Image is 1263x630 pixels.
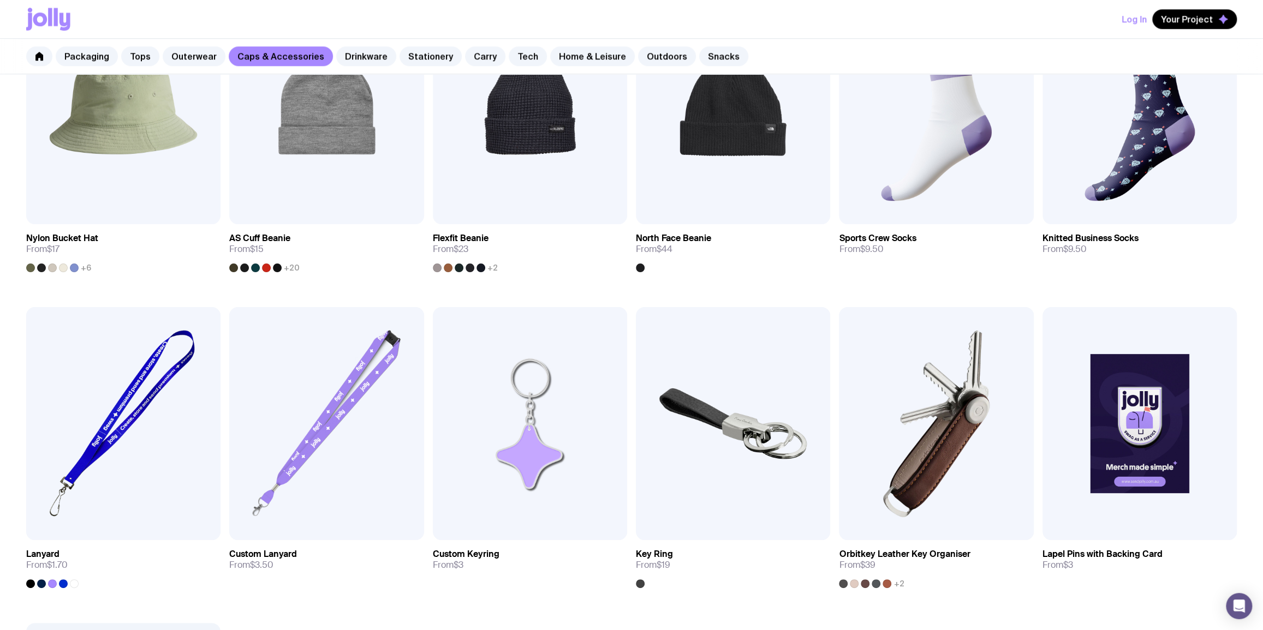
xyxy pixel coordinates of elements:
[839,233,916,244] h3: Sports Crew Socks
[860,559,875,571] span: $39
[433,540,627,579] a: Custom KeyringFrom$3
[229,46,333,66] a: Caps & Accessories
[860,243,883,255] span: $9.50
[26,233,98,244] h3: Nylon Bucket Hat
[284,263,300,272] span: +20
[638,46,696,66] a: Outdoors
[1226,593,1252,619] div: Open Intercom Messenger
[699,46,748,66] a: Snacks
[1161,14,1213,25] span: Your Project
[47,559,68,571] span: $1.70
[1042,244,1087,255] span: From
[250,243,264,255] span: $15
[26,549,59,560] h3: Lanyard
[47,243,59,255] span: $17
[1042,549,1163,560] h3: Lapel Pins with Backing Card
[26,540,221,588] a: LanyardFrom$1.70
[839,560,875,571] span: From
[1042,540,1237,579] a: Lapel Pins with Backing CardFrom$3
[657,243,672,255] span: $44
[1063,243,1087,255] span: $9.50
[1152,9,1237,29] button: Your Project
[1042,224,1237,263] a: Knitted Business SocksFrom$9.50
[433,560,463,571] span: From
[56,46,118,66] a: Packaging
[657,559,670,571] span: $19
[26,224,221,272] a: Nylon Bucket HatFrom$17+6
[229,549,297,560] h3: Custom Lanyard
[454,559,463,571] span: $3
[1122,9,1147,29] button: Log In
[433,549,499,560] h3: Custom Keyring
[465,46,505,66] a: Carry
[636,549,673,560] h3: Key Ring
[1063,559,1073,571] span: $3
[839,224,1033,263] a: Sports Crew SocksFrom$9.50
[121,46,159,66] a: Tops
[336,46,396,66] a: Drinkware
[229,540,424,579] a: Custom LanyardFrom$3.50
[163,46,225,66] a: Outerwear
[26,244,59,255] span: From
[433,244,468,255] span: From
[636,244,672,255] span: From
[1042,233,1139,244] h3: Knitted Business Socks
[487,263,498,272] span: +2
[839,549,970,560] h3: Orbitkey Leather Key Organiser
[81,263,91,272] span: +6
[1042,560,1073,571] span: From
[839,244,883,255] span: From
[229,560,273,571] span: From
[636,540,830,588] a: Key RingFrom$19
[893,579,904,588] span: +2
[839,540,1033,588] a: Orbitkey Leather Key OrganiserFrom$39+2
[250,559,273,571] span: $3.50
[636,233,711,244] h3: North Face Beanie
[454,243,468,255] span: $23
[229,244,264,255] span: From
[433,233,488,244] h3: Flexfit Beanie
[229,224,424,272] a: AS Cuff BeanieFrom$15+20
[636,224,830,272] a: North Face BeanieFrom$44
[509,46,547,66] a: Tech
[400,46,462,66] a: Stationery
[26,560,68,571] span: From
[550,46,635,66] a: Home & Leisure
[636,560,670,571] span: From
[433,224,627,272] a: Flexfit BeanieFrom$23+2
[229,233,290,244] h3: AS Cuff Beanie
